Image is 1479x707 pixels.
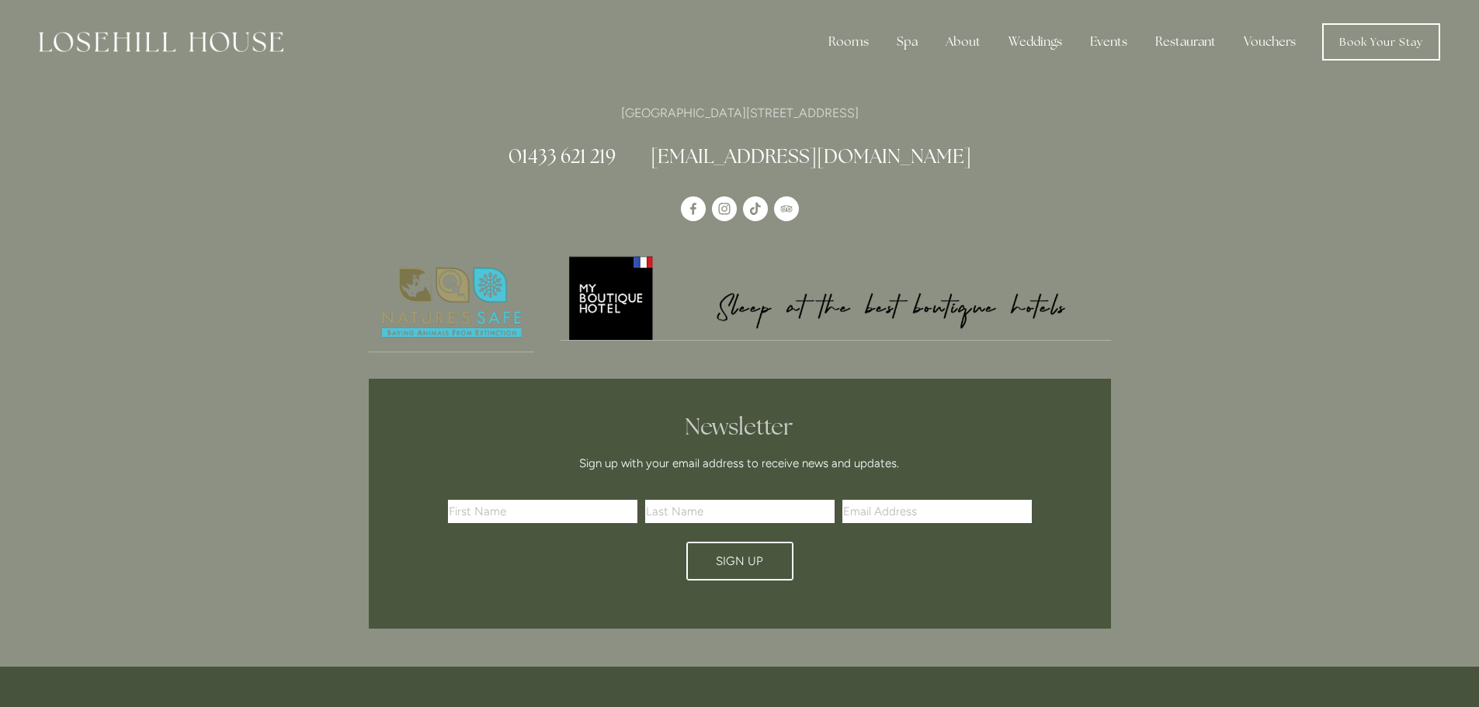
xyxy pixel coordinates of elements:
a: Book Your Stay [1322,23,1440,61]
a: Losehill House Hotel & Spa [681,196,706,221]
span: Sign Up [716,554,763,568]
div: Events [1078,26,1140,57]
div: Weddings [996,26,1075,57]
input: Last Name [645,500,835,523]
a: [EMAIL_ADDRESS][DOMAIN_NAME] [651,144,971,168]
div: About [933,26,993,57]
div: Spa [884,26,930,57]
img: Nature's Safe - Logo [369,254,535,352]
a: 01433 621 219 [509,144,616,168]
a: My Boutique Hotel - Logo [561,254,1111,341]
a: Nature's Safe - Logo [369,254,535,352]
input: First Name [448,500,637,523]
a: Instagram [712,196,737,221]
input: Email Address [842,500,1032,523]
p: Sign up with your email address to receive news and updates. [453,454,1026,473]
img: My Boutique Hotel - Logo [561,254,1111,340]
a: TripAdvisor [774,196,799,221]
img: Losehill House [39,32,283,52]
h2: Newsletter [453,413,1026,441]
button: Sign Up [686,542,793,581]
a: Vouchers [1231,26,1308,57]
div: Restaurant [1143,26,1228,57]
a: TikTok [743,196,768,221]
p: [GEOGRAPHIC_DATA][STREET_ADDRESS] [369,102,1111,123]
div: Rooms [816,26,881,57]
